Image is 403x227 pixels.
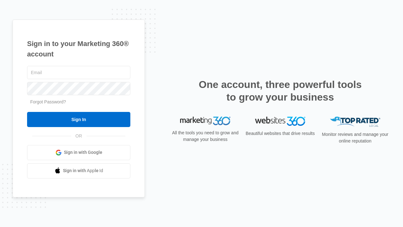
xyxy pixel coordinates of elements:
[63,167,103,174] span: Sign in with Apple Id
[30,99,66,104] a: Forgot Password?
[64,149,102,156] span: Sign in with Google
[27,145,130,160] a: Sign in with Google
[197,78,364,103] h2: One account, three powerful tools to grow your business
[180,117,230,125] img: Marketing 360
[71,133,87,139] span: OR
[330,117,380,127] img: Top Rated Local
[27,66,130,79] input: Email
[27,38,130,59] h1: Sign in to your Marketing 360® account
[170,130,241,143] p: All the tools you need to grow and manage your business
[27,112,130,127] input: Sign In
[320,131,390,144] p: Monitor reviews and manage your online reputation
[245,130,315,137] p: Beautiful websites that drive results
[27,163,130,178] a: Sign in with Apple Id
[255,117,305,126] img: Websites 360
